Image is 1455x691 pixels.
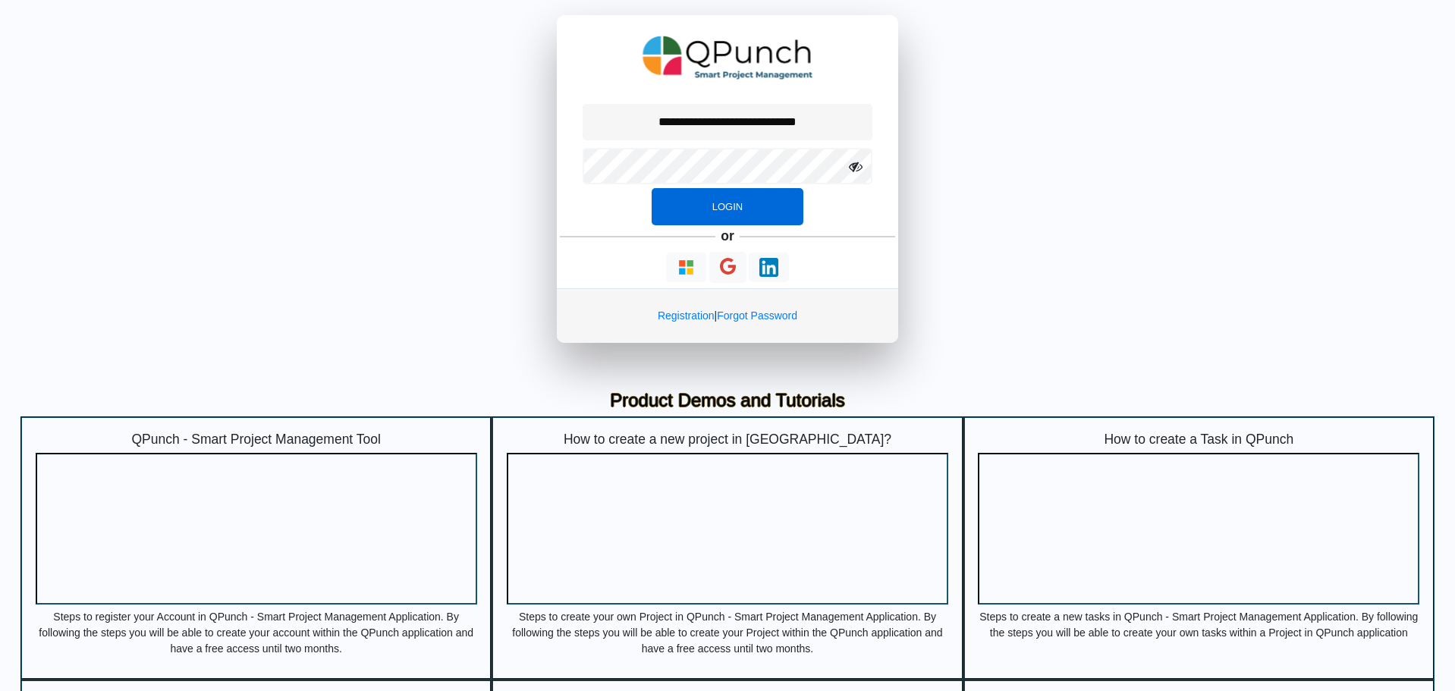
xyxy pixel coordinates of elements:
[759,258,778,277] img: Loading...
[718,225,737,247] h5: or
[978,432,1419,448] h5: How to create a Task in QPunch
[709,252,746,283] button: Continue With Google
[652,188,803,226] button: Login
[557,288,898,343] div: |
[643,30,813,85] img: QPunch
[658,309,715,322] a: Registration
[36,609,477,655] p: Steps to register your Account in QPunch - Smart Project Management Application. By following the...
[36,432,477,448] h5: QPunch - Smart Project Management Tool
[717,309,797,322] a: Forgot Password
[749,253,789,282] button: Continue With LinkedIn
[32,390,1423,412] h3: Product Demos and Tutorials
[666,253,706,282] button: Continue With Microsoft Azure
[507,432,948,448] h5: How to create a new project in [GEOGRAPHIC_DATA]?
[507,609,948,655] p: Steps to create your own Project in QPunch - Smart Project Management Application. By following t...
[677,258,696,277] img: Loading...
[978,609,1419,655] p: Steps to create a new tasks in QPunch - Smart Project Management Application. By following the st...
[712,201,743,212] span: Login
